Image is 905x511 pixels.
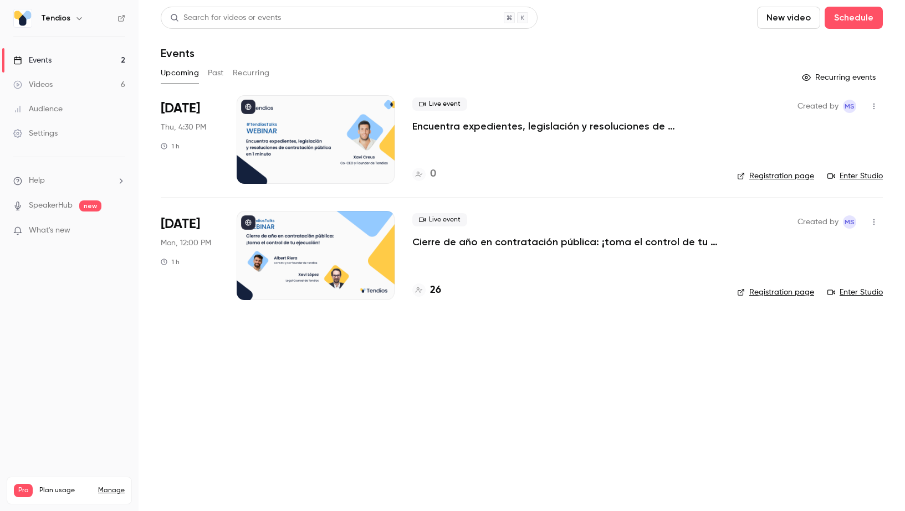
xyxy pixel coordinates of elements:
[161,64,199,82] button: Upcoming
[39,486,91,495] span: Plan usage
[13,55,52,66] div: Events
[161,211,219,300] div: Oct 20 Mon, 12:00 PM (Europe/Madrid)
[161,257,180,266] div: 1 h
[98,486,125,495] a: Manage
[161,215,200,233] span: [DATE]
[13,128,58,139] div: Settings
[843,215,856,229] span: Maria Serra
[79,200,101,211] span: new
[29,225,70,236] span: What's new
[13,79,53,90] div: Videos
[412,120,719,133] a: Encuentra expedientes, legislación y resoluciones de contratación pública en 1 minuto
[29,175,45,187] span: Help
[161,142,180,151] div: 1 h
[737,171,814,182] a: Registration page
[412,97,467,111] span: Live event
[41,13,70,24] h6: Tendios
[825,7,883,29] button: Schedule
[29,200,73,211] a: SpeakerHub
[827,287,883,298] a: Enter Studio
[161,95,219,184] div: Sep 25 Thu, 4:30 PM (Europe/Madrid)
[797,100,838,113] span: Created by
[757,7,820,29] button: New video
[430,167,436,182] h4: 0
[845,215,855,229] span: MS
[827,171,883,182] a: Enter Studio
[412,235,719,249] a: Cierre de año en contratación pública: ¡toma el control de tu ejecución!
[13,104,63,115] div: Audience
[13,175,125,187] li: help-dropdown-opener
[412,167,436,182] a: 0
[797,69,883,86] button: Recurring events
[843,100,856,113] span: Maria Serra
[797,215,838,229] span: Created by
[412,213,467,226] span: Live event
[233,64,270,82] button: Recurring
[14,9,32,27] img: Tendios
[161,47,195,60] h1: Events
[170,12,281,24] div: Search for videos or events
[14,484,33,497] span: Pro
[845,100,855,113] span: MS
[737,287,814,298] a: Registration page
[161,100,200,117] span: [DATE]
[412,283,441,298] a: 26
[208,64,224,82] button: Past
[161,122,206,133] span: Thu, 4:30 PM
[161,238,211,249] span: Mon, 12:00 PM
[430,283,441,298] h4: 26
